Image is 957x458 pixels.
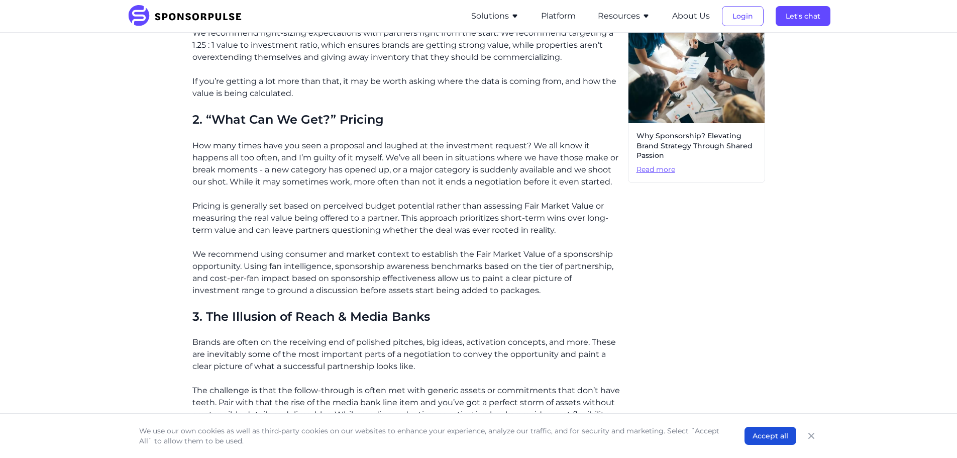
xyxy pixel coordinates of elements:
[541,10,576,22] button: Platform
[192,248,620,297] p: We recommend using consumer and market context to establish the Fair Market Value of a sponsorshi...
[471,10,519,22] button: Solutions
[628,27,765,123] img: Photo by Getty Images courtesy of Unsplash
[192,112,384,127] span: 2. “What Can We Get?” Pricing
[745,427,796,445] button: Accept all
[192,75,620,100] p: If you’re getting a lot more than that, it may be worth asking where the data is coming from, and...
[636,131,757,161] span: Why Sponsorship? Elevating Brand Strategy Through Shared Passion
[776,6,830,26] button: Let's chat
[192,385,620,445] p: The challenge is that the follow-through is often met with generic assets or commitments that don...
[628,26,765,183] a: Why Sponsorship? Elevating Brand Strategy Through Shared PassionRead more
[598,10,650,22] button: Resources
[541,12,576,21] a: Platform
[672,12,710,21] a: About Us
[722,6,764,26] button: Login
[192,27,620,63] p: We recommend right-sizing expectations with partners right from the start. We recommend targeting...
[672,10,710,22] button: About Us
[804,429,818,443] button: Close
[776,12,830,21] a: Let's chat
[192,309,430,324] span: 3. The Illusion of Reach & Media Banks
[127,5,249,27] img: SponsorPulse
[722,12,764,21] a: Login
[192,200,620,236] p: Pricing is generally set based on perceived budget potential rather than assessing Fair Market Va...
[907,410,957,458] iframe: Chat Widget
[139,426,724,446] p: We use our own cookies as well as third-party cookies on our websites to enhance your experience,...
[636,165,757,175] span: Read more
[192,336,620,373] p: Brands are often on the receiving end of polished pitches, big ideas, activation concepts, and mo...
[192,140,620,188] p: How many times have you seen a proposal and laughed at the investment request? We all know it hap...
